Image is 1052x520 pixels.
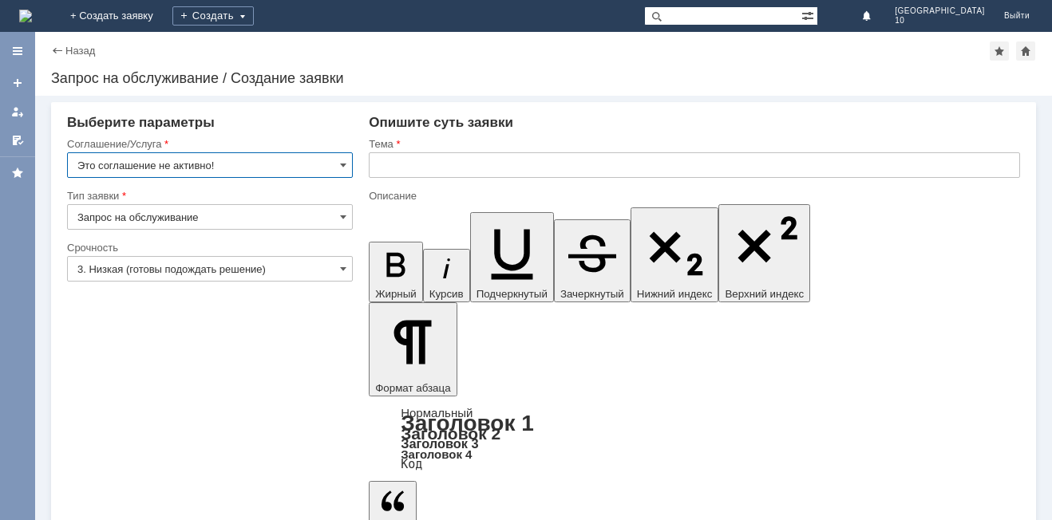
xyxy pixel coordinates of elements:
[369,242,423,302] button: Жирный
[369,408,1020,470] div: Формат абзаца
[65,45,95,57] a: Назад
[637,288,713,300] span: Нижний индекс
[19,10,32,22] img: logo
[725,288,804,300] span: Верхний индекс
[369,139,1017,149] div: Тема
[375,382,450,394] span: Формат абзаца
[401,457,422,471] a: Код
[401,436,478,451] a: Заголовок 3
[5,128,30,153] a: Мои согласования
[554,219,631,302] button: Зачеркнутый
[401,406,473,420] a: Нормальный
[895,6,985,16] span: [GEOGRAPHIC_DATA]
[369,302,457,396] button: Формат абзаца
[631,207,719,302] button: Нижний индекс
[51,70,1036,86] div: Запрос на обслуживание / Создание заявки
[429,288,464,300] span: Курсив
[5,99,30,124] a: Мои заявки
[5,70,30,96] a: Создать заявку
[67,242,350,253] div: Срочность
[401,411,534,435] a: Заголовок 1
[369,191,1017,201] div: Описание
[990,41,1009,61] div: Добавить в избранное
[401,424,500,443] a: Заголовок 2
[67,139,350,149] div: Соглашение/Услуга
[470,212,554,302] button: Подчеркнутый
[67,191,350,201] div: Тип заявки
[801,7,817,22] span: Расширенный поиск
[718,204,810,302] button: Верхний индекс
[375,288,417,300] span: Жирный
[172,6,254,26] div: Создать
[1016,41,1035,61] div: Сделать домашней страницей
[477,288,548,300] span: Подчеркнутый
[423,249,470,302] button: Курсив
[19,10,32,22] a: Перейти на домашнюю страницу
[895,16,985,26] span: 10
[560,288,624,300] span: Зачеркнутый
[369,115,513,130] span: Опишите суть заявки
[401,447,472,461] a: Заголовок 4
[67,115,215,130] span: Выберите параметры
